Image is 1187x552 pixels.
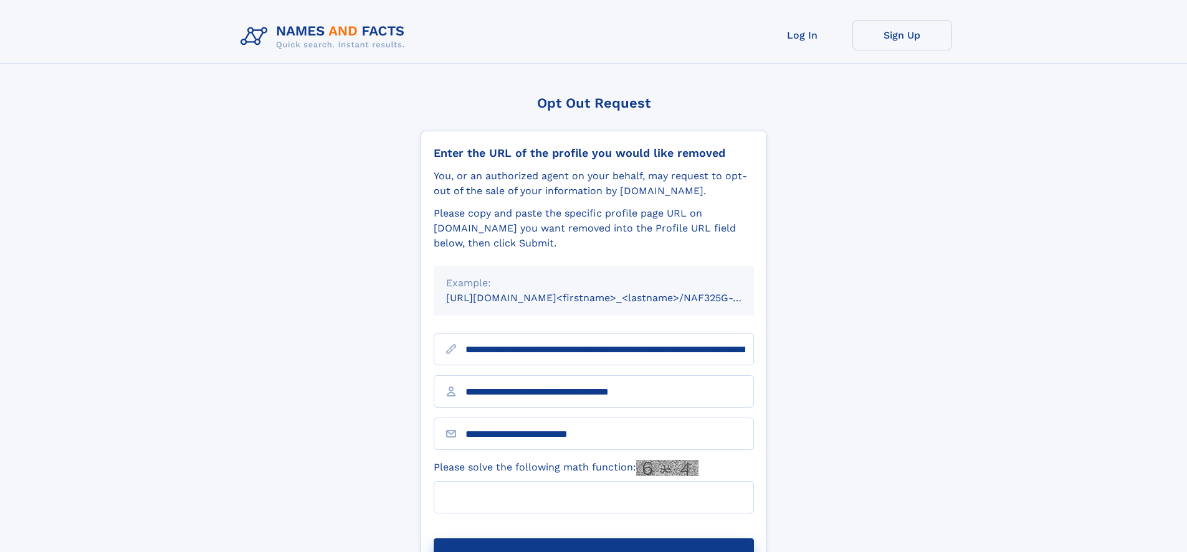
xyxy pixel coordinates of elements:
a: Sign Up [852,20,952,50]
div: Enter the URL of the profile you would like removed [434,146,754,160]
label: Please solve the following math function: [434,460,698,476]
div: You, or an authorized agent on your behalf, may request to opt-out of the sale of your informatio... [434,169,754,199]
div: Example: [446,276,741,291]
img: Logo Names and Facts [236,20,415,54]
small: [URL][DOMAIN_NAME]<firstname>_<lastname>/NAF325G-xxxxxxxx [446,292,778,304]
div: Opt Out Request [421,95,767,111]
div: Please copy and paste the specific profile page URL on [DOMAIN_NAME] you want removed into the Pr... [434,206,754,251]
a: Log In [753,20,852,50]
